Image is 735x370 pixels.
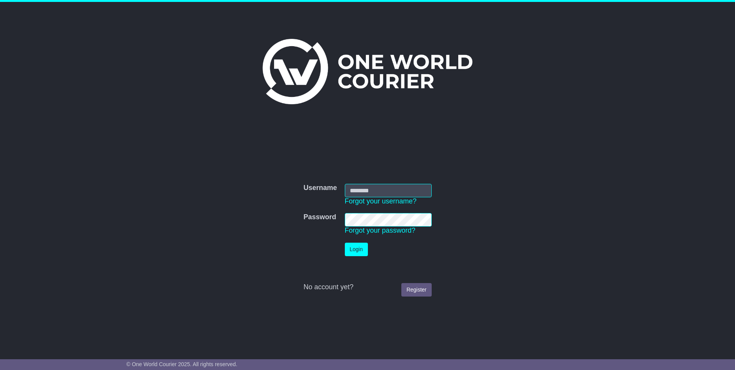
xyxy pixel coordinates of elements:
img: One World [263,39,472,104]
label: Username [303,184,337,192]
span: © One World Courier 2025. All rights reserved. [126,361,238,367]
div: No account yet? [303,283,431,292]
button: Login [345,243,368,256]
label: Password [303,213,336,222]
a: Forgot your password? [345,227,416,234]
a: Register [401,283,431,297]
a: Forgot your username? [345,197,417,205]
